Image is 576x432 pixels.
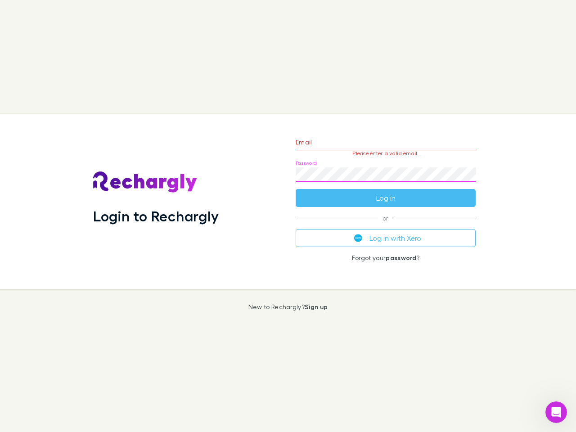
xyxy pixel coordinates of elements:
[248,303,328,310] p: New to Rechargly?
[296,254,476,261] p: Forgot your ?
[93,207,219,225] h1: Login to Rechargly
[296,150,476,157] p: Please enter a valid email.
[305,303,328,310] a: Sign up
[296,229,476,247] button: Log in with Xero
[545,401,567,423] iframe: Intercom live chat
[296,160,317,166] label: Password
[386,254,416,261] a: password
[296,189,476,207] button: Log in
[354,234,362,242] img: Xero's logo
[93,171,198,193] img: Rechargly's Logo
